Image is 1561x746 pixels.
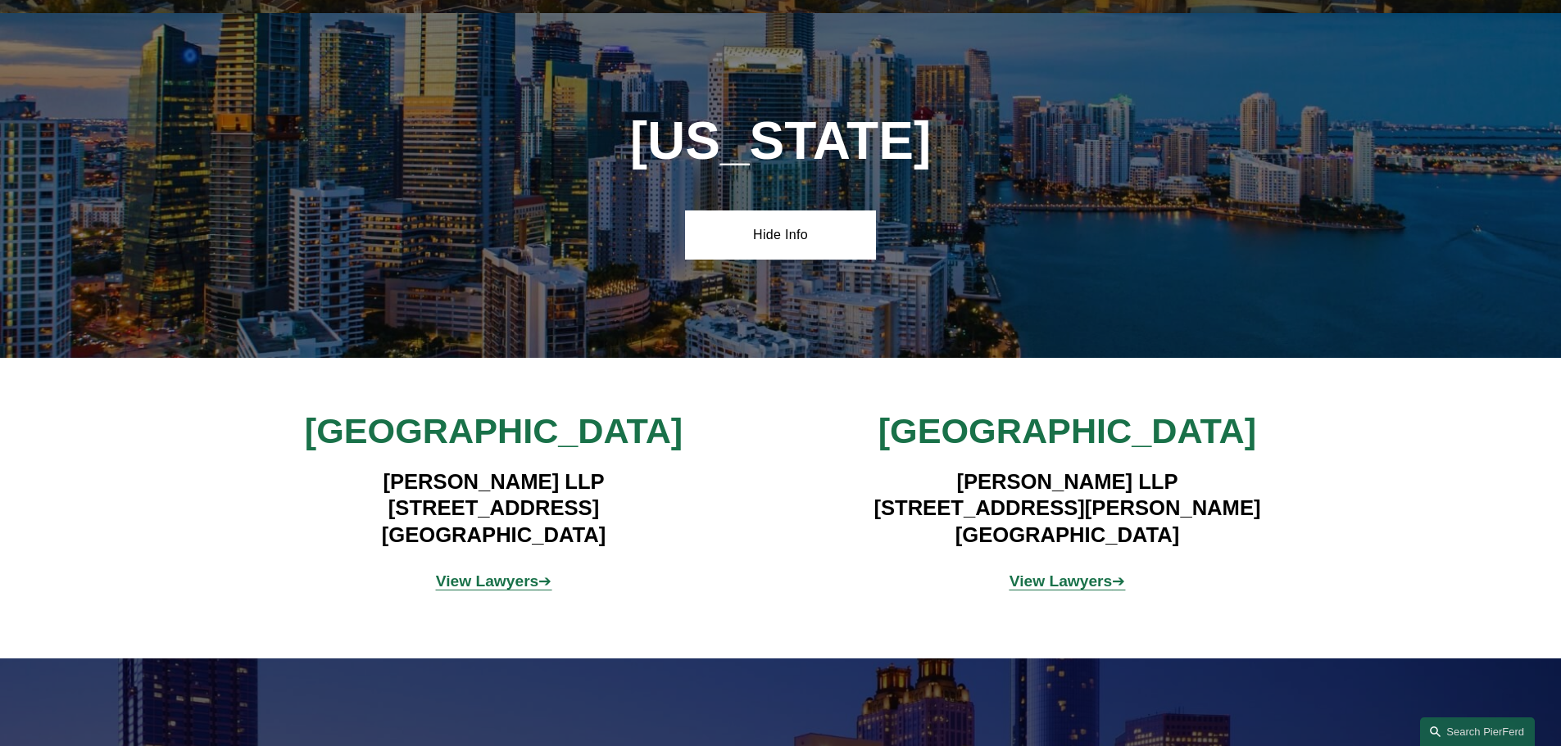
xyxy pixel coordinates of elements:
a: Hide Info [685,210,876,260]
h4: [PERSON_NAME] LLP [STREET_ADDRESS][PERSON_NAME] [GEOGRAPHIC_DATA] [828,468,1306,548]
span: [GEOGRAPHIC_DATA] [878,411,1256,450]
a: Search this site [1420,717,1535,746]
a: View Lawyers➔ [1010,572,1126,590]
span: [GEOGRAPHIC_DATA] [305,411,683,450]
span: ➔ [436,572,552,590]
span: ➔ [1010,572,1126,590]
a: View Lawyers➔ [436,572,552,590]
h1: [US_STATE] [589,111,972,171]
strong: View Lawyers [1010,572,1113,590]
strong: View Lawyers [436,572,539,590]
h4: [PERSON_NAME] LLP [STREET_ADDRESS] [GEOGRAPHIC_DATA] [255,468,733,548]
